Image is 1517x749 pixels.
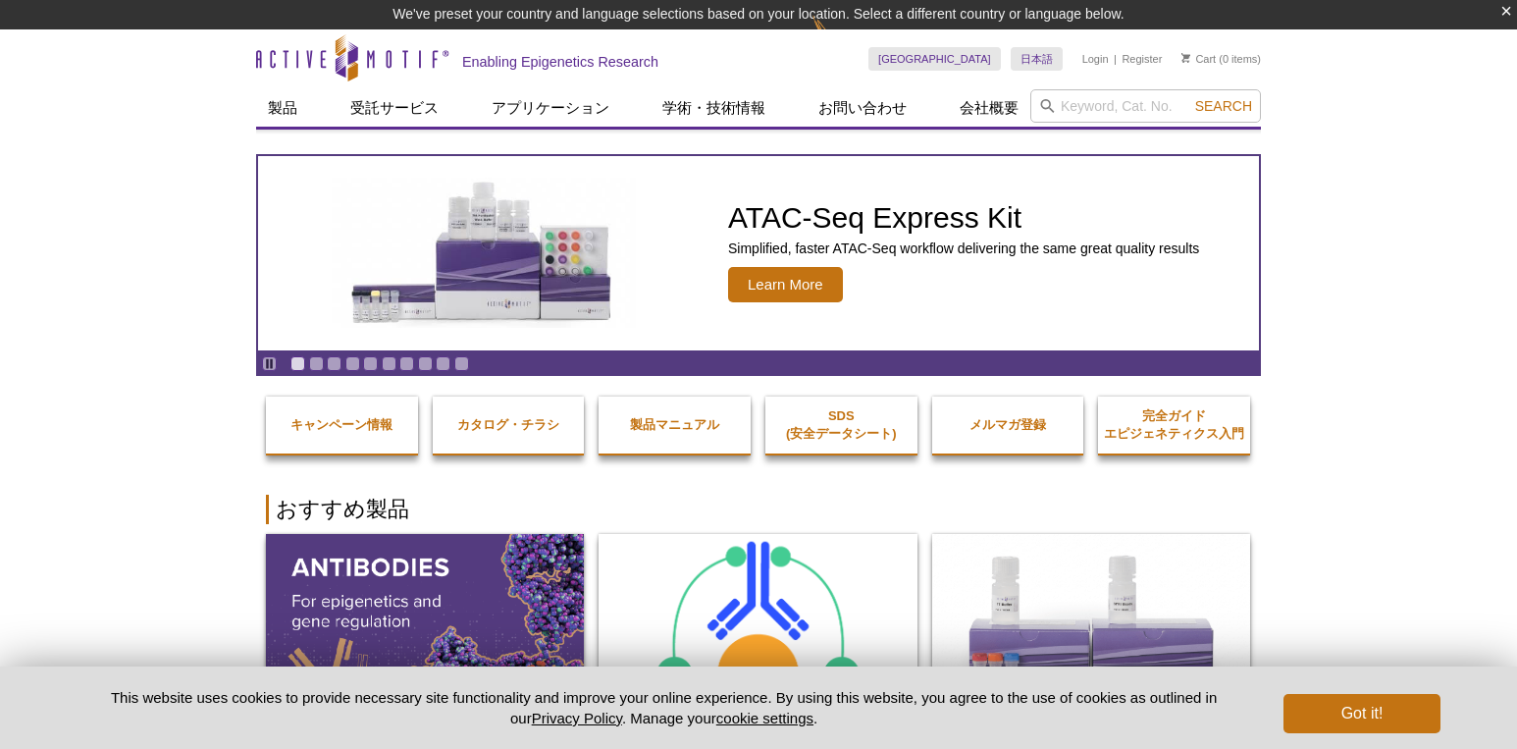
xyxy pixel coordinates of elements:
[599,397,751,454] a: 製品マニュアル
[807,89,918,127] a: お問い合わせ
[868,47,1001,71] a: [GEOGRAPHIC_DATA]
[480,89,621,127] a: アプリケーション
[948,89,1030,127] a: 会社概要
[77,687,1251,728] p: This website uses cookies to provide necessary site functionality and improve your online experie...
[290,356,305,371] a: Go to slide 1
[532,710,622,726] a: Privacy Policy
[454,356,469,371] a: Go to slide 10
[433,397,585,454] a: カタログ・チラシ
[1011,47,1063,71] a: 日本語
[1195,98,1252,114] span: Search
[266,397,418,454] a: キャンペーン情報
[258,156,1259,350] article: ATAC-Seq Express Kit
[786,408,897,441] strong: SDS (安全データシート)
[309,356,324,371] a: Go to slide 2
[932,397,1084,454] a: メルマガ登録
[457,417,559,432] strong: カタログ・チラシ
[399,356,414,371] a: Go to slide 7
[462,53,658,71] h2: Enabling Epigenetics Research
[1122,52,1162,66] a: Register
[651,89,777,127] a: 学術・技術情報
[266,534,584,726] img: All Antibodies
[932,534,1250,726] img: DNA Library Prep Kit for Illumina
[266,495,1251,524] h2: おすすめ製品
[436,356,450,371] a: Go to slide 9
[345,356,360,371] a: Go to slide 4
[1098,388,1250,462] a: 完全ガイドエピジェネティクス入門
[1082,52,1109,66] a: Login
[258,156,1259,350] a: ATAC-Seq Express Kit ATAC-Seq Express Kit Simplified, faster ATAC-Seq workflow delivering the sam...
[1104,408,1244,441] strong: 完全ガイド エピジェネティクス入門
[728,203,1199,233] h2: ATAC-Seq Express Kit
[1181,47,1261,71] li: (0 items)
[339,89,450,127] a: 受託サービス
[716,710,813,726] button: cookie settings
[1181,52,1216,66] a: Cart
[418,356,433,371] a: Go to slide 8
[1030,89,1261,123] input: Keyword, Cat. No.
[765,388,917,462] a: SDS(安全データシート)
[290,417,392,432] strong: キャンペーン情報
[262,356,277,371] a: Toggle autoplay
[1114,47,1117,71] li: |
[1181,53,1190,63] img: Your Cart
[322,178,646,327] img: ATAC-Seq Express Kit
[599,534,916,727] img: ChIC/CUT&RUN Assay Kit
[630,417,719,432] strong: 製品マニュアル
[969,417,1046,432] strong: メルマガ登録
[812,15,864,61] img: Change Here
[382,356,396,371] a: Go to slide 6
[363,356,378,371] a: Go to slide 5
[1189,97,1258,115] button: Search
[256,89,309,127] a: 製品
[1283,694,1440,733] button: Got it!
[327,356,341,371] a: Go to slide 3
[728,267,843,302] span: Learn More
[728,240,1199,257] p: Simplified, faster ATAC-Seq workflow delivering the same great quality results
